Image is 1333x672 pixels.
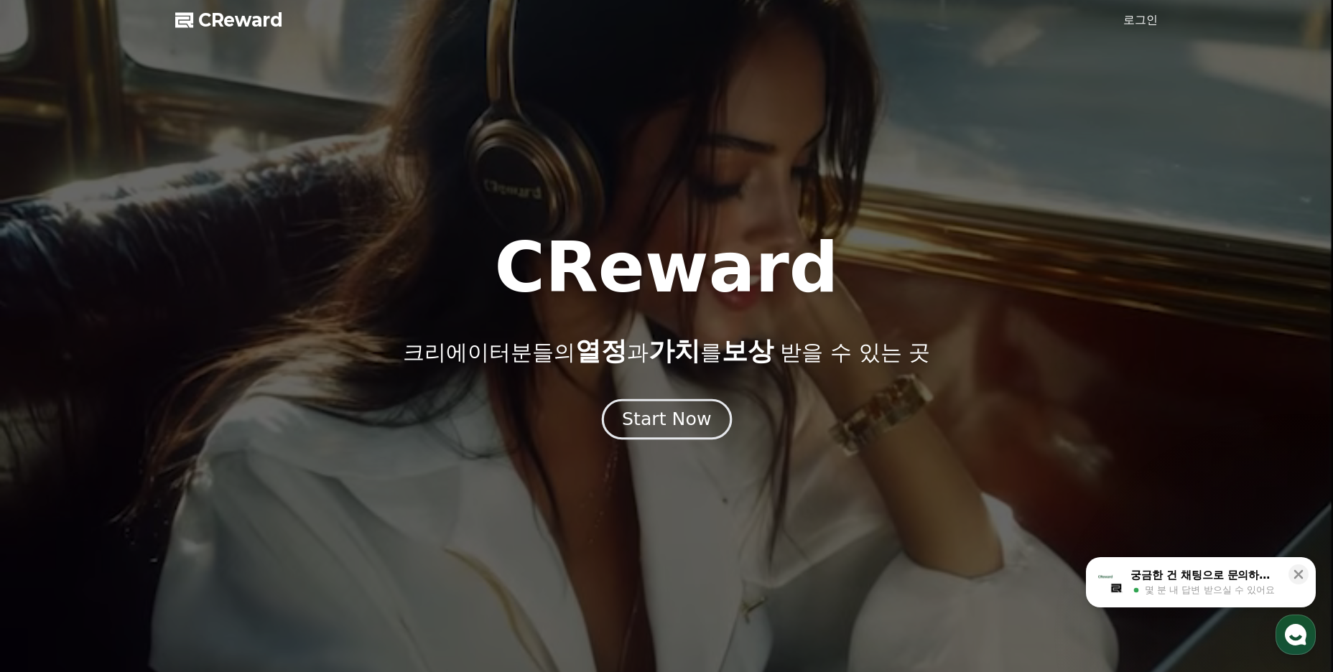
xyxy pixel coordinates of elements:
a: 대화 [95,455,185,491]
div: Start Now [622,407,711,431]
a: 설정 [185,455,276,491]
span: CReward [198,9,283,32]
span: 보상 [722,336,774,365]
a: Start Now [605,414,729,428]
span: 대화 [131,477,149,489]
span: 설정 [222,477,239,488]
a: 홈 [4,455,95,491]
a: CReward [175,9,283,32]
button: Start Now [601,399,731,440]
span: 열정 [575,336,627,365]
h1: CReward [494,233,838,302]
span: 홈 [45,477,54,488]
a: 로그인 [1123,11,1158,29]
p: 크리에이터분들의 과 를 받을 수 있는 곳 [403,337,930,365]
span: 가치 [649,336,700,365]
